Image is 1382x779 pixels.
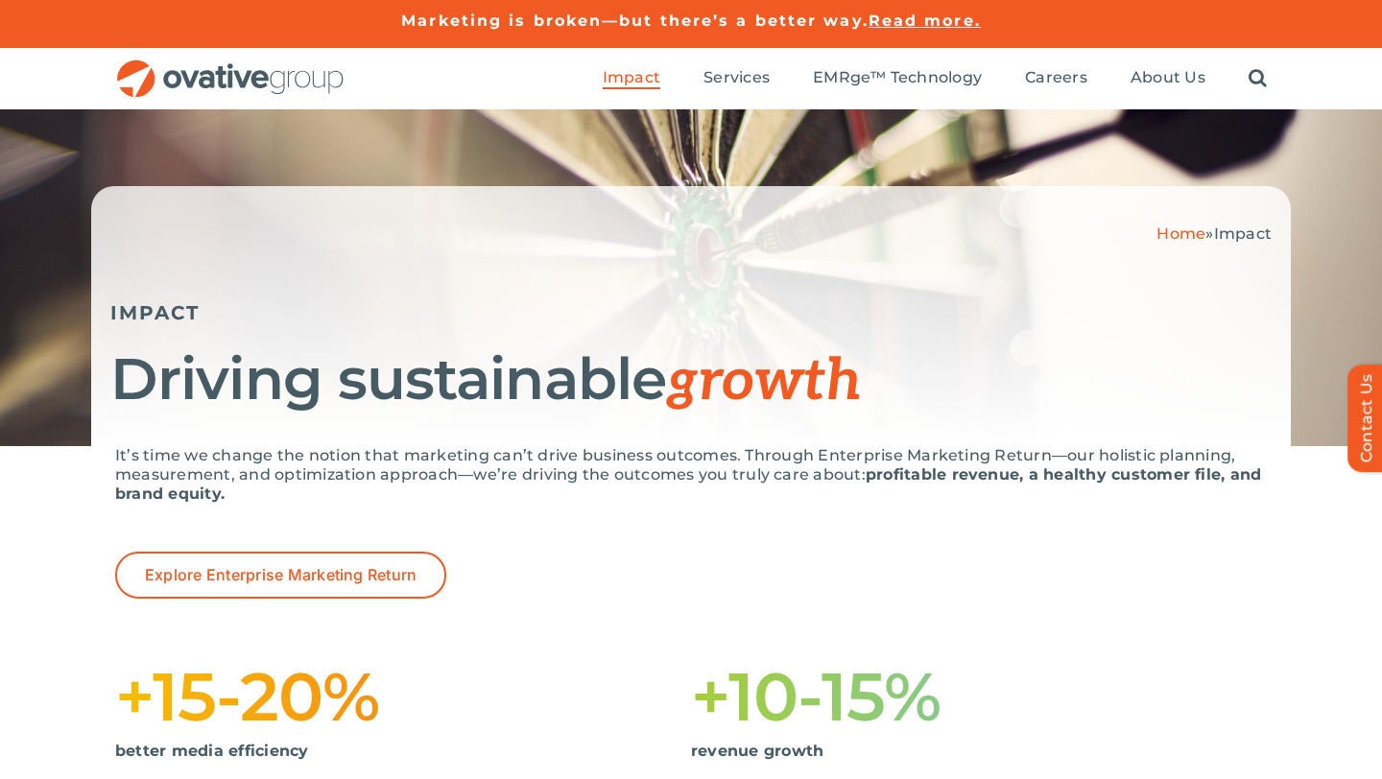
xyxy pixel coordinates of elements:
h1: Driving sustainable [110,348,1272,413]
p: It’s time we change the notion that marketing can’t drive business outcomes. Through Enterprise M... [115,446,1267,504]
a: Search [1249,68,1267,89]
a: Explore Enterprise Marketing Return [115,552,446,599]
a: Services [703,68,770,89]
span: Careers [1025,68,1087,87]
a: OG_Full_horizontal_RGB [115,58,345,76]
span: Impact [1214,224,1272,243]
span: EMRge™ Technology [813,68,982,87]
a: About Us [1131,68,1205,89]
span: About Us [1131,68,1205,87]
span: growth [666,347,862,416]
a: EMRge™ Technology [813,68,982,89]
span: Impact [603,68,660,87]
span: Services [703,68,770,87]
a: Impact [603,68,660,89]
span: Explore Enterprise Marketing Return [145,566,417,584]
h5: IMPACT [110,301,1272,324]
span: » [1156,224,1272,243]
a: Read more. [869,12,981,30]
strong: better media efficiency [115,742,309,760]
nav: Menu [603,48,1267,109]
a: Home [1156,224,1205,243]
h1: +15-20% [115,666,691,727]
h1: +10-15% [691,666,1267,727]
a: Marketing is broken—but there’s a better way. [401,12,869,30]
strong: profitable revenue, a healthy customer file, and brand equity. [115,465,1261,503]
strong: revenue growth [691,742,823,760]
a: Careers [1025,68,1087,89]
